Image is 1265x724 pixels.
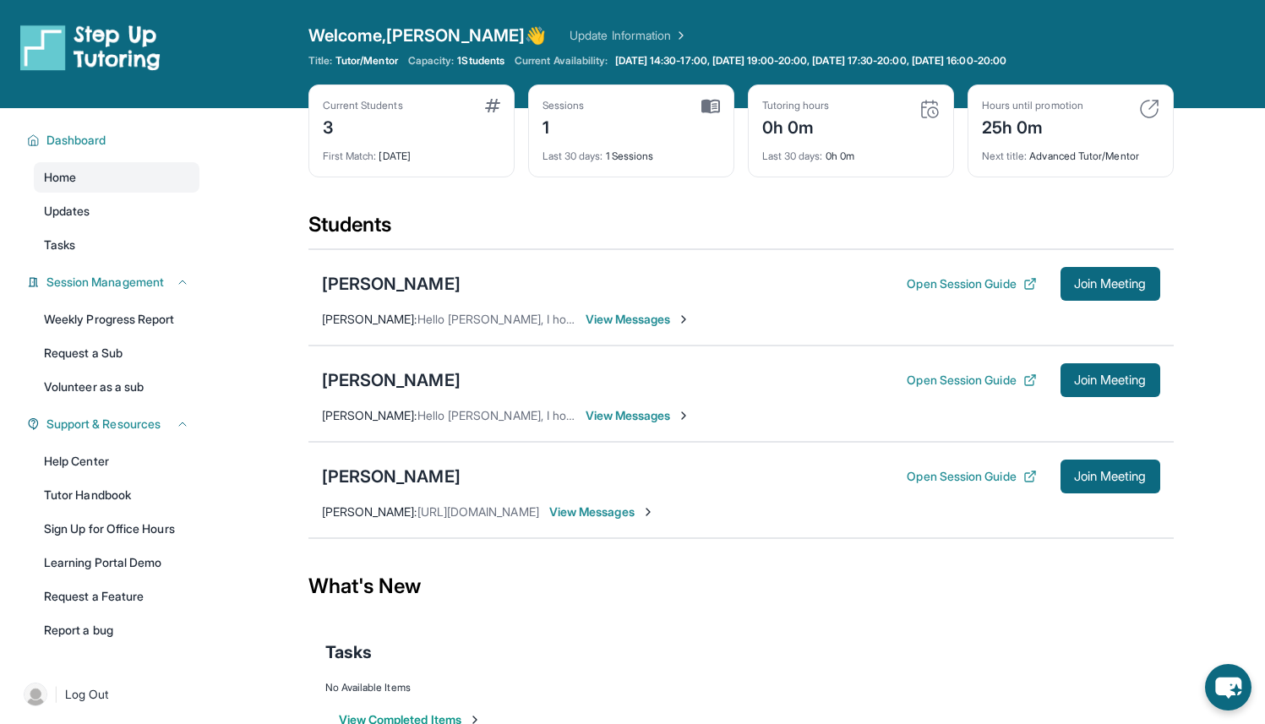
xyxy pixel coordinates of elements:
span: First Match : [323,150,377,162]
span: Join Meeting [1074,375,1147,385]
div: Current Students [323,99,403,112]
img: Chevron-Right [677,313,690,326]
span: Last 30 days : [762,150,823,162]
button: Support & Resources [40,416,189,433]
button: chat-button [1205,664,1251,710]
div: [PERSON_NAME] [322,465,461,488]
div: Tutoring hours [762,99,830,112]
img: card [485,99,500,112]
a: Volunteer as a sub [34,372,199,402]
button: Join Meeting [1061,460,1160,493]
span: Join Meeting [1074,471,1147,482]
a: Sign Up for Office Hours [34,514,199,544]
a: Tutor Handbook [34,480,199,510]
span: Tasks [44,237,75,253]
div: Students [308,211,1174,248]
img: logo [20,24,161,71]
button: Dashboard [40,132,189,149]
span: Capacity: [408,54,455,68]
img: card [1139,99,1159,119]
div: What's New [308,549,1174,623]
img: Chevron Right [671,27,688,44]
img: user-img [24,683,47,706]
a: Help Center [34,446,199,476]
span: Welcome, [PERSON_NAME] 👋 [308,24,547,47]
a: Home [34,162,199,193]
div: Sessions [543,99,585,112]
img: Chevron-Right [677,409,690,422]
a: Updates [34,196,199,226]
span: Current Availability: [515,54,608,68]
div: 25h 0m [982,112,1083,139]
button: Join Meeting [1061,363,1160,397]
span: Next title : [982,150,1028,162]
span: [DATE] 14:30-17:00, [DATE] 19:00-20:00, [DATE] 17:30-20:00, [DATE] 16:00-20:00 [615,54,1006,68]
span: Session Management [46,274,164,291]
span: Tasks [325,640,372,664]
a: Report a bug [34,615,199,645]
div: 3 [323,112,403,139]
div: Advanced Tutor/Mentor [982,139,1159,163]
img: Chevron-Right [641,505,655,519]
div: Hours until promotion [982,99,1083,112]
img: card [701,99,720,114]
span: Title: [308,54,332,68]
span: Home [44,169,76,186]
span: | [54,684,58,705]
a: Learning Portal Demo [34,547,199,578]
span: View Messages [549,504,655,520]
span: [PERSON_NAME] : [322,504,417,519]
a: Request a Sub [34,338,199,368]
button: Open Session Guide [907,372,1036,389]
span: [URL][DOMAIN_NAME] [417,504,539,519]
span: Join Meeting [1074,279,1147,289]
a: Tasks [34,230,199,260]
span: View Messages [586,407,691,424]
img: card [919,99,940,119]
a: Update Information [570,27,688,44]
div: No Available Items [325,681,1157,694]
div: [PERSON_NAME] [322,368,461,392]
span: Support & Resources [46,416,161,433]
span: 1 Students [457,54,504,68]
span: Tutor/Mentor [335,54,398,68]
a: [DATE] 14:30-17:00, [DATE] 19:00-20:00, [DATE] 17:30-20:00, [DATE] 16:00-20:00 [612,54,1010,68]
a: |Log Out [17,676,199,713]
span: Dashboard [46,132,106,149]
span: Log Out [65,686,109,703]
a: Weekly Progress Report [34,304,199,335]
span: Updates [44,203,90,220]
div: [PERSON_NAME] [322,272,461,296]
span: [PERSON_NAME] : [322,312,417,326]
button: Join Meeting [1061,267,1160,301]
span: View Messages [586,311,691,328]
div: 1 Sessions [543,139,720,163]
span: Last 30 days : [543,150,603,162]
a: Request a Feature [34,581,199,612]
button: Open Session Guide [907,468,1036,485]
button: Session Management [40,274,189,291]
button: Open Session Guide [907,275,1036,292]
div: 0h 0m [762,139,940,163]
div: 0h 0m [762,112,830,139]
span: [PERSON_NAME] : [322,408,417,422]
div: 1 [543,112,585,139]
div: [DATE] [323,139,500,163]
